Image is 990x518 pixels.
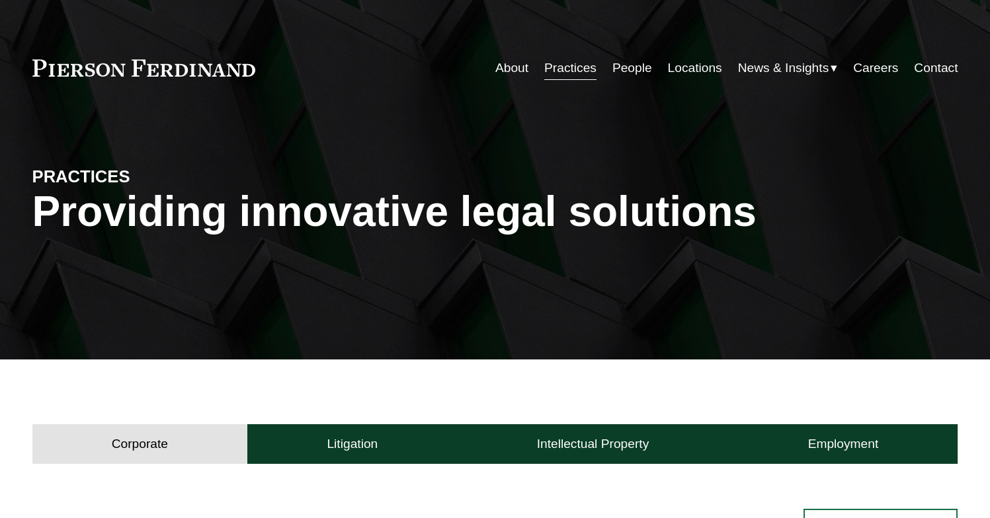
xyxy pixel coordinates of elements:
a: Careers [853,55,898,81]
span: News & Insights [738,57,829,80]
h4: PRACTICES [32,166,264,187]
a: About [495,55,528,81]
h4: Corporate [112,436,168,452]
a: Locations [668,55,722,81]
a: folder dropdown [738,55,838,81]
h4: Employment [808,436,879,452]
a: People [612,55,652,81]
h1: Providing innovative legal solutions [32,188,958,236]
h4: Intellectual Property [537,436,649,452]
a: Contact [914,55,958,81]
h4: Litigation [327,436,378,452]
a: Practices [544,55,597,81]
